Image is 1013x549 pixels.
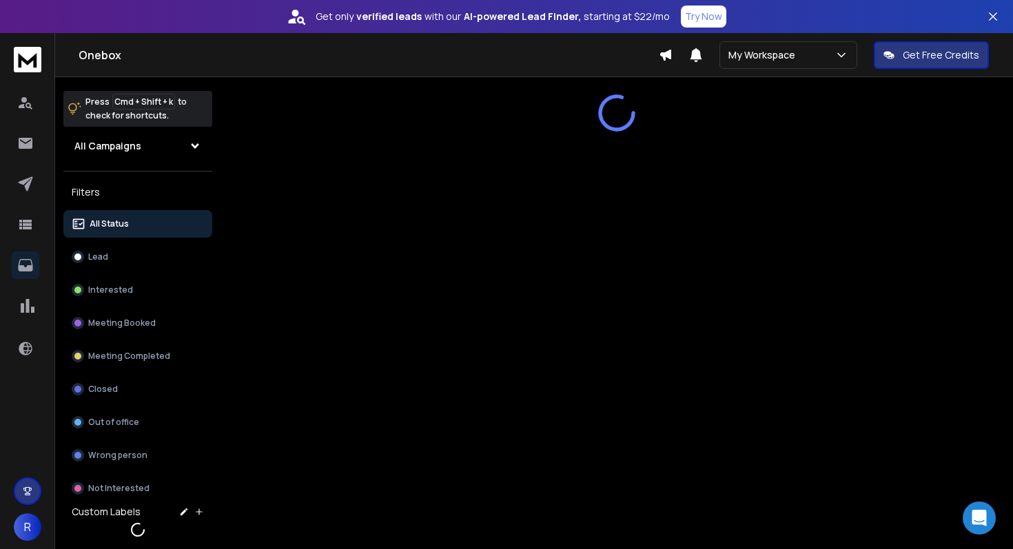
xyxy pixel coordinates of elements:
[88,284,133,296] p: Interested
[88,384,118,395] p: Closed
[63,309,212,337] button: Meeting Booked
[79,47,659,63] h1: Onebox
[728,48,801,62] p: My Workspace
[14,513,41,541] button: R
[90,218,129,229] p: All Status
[88,450,147,461] p: Wrong person
[112,94,175,110] span: Cmd + Shift + k
[63,342,212,370] button: Meeting Completed
[14,47,41,72] img: logo
[63,183,212,202] h3: Filters
[316,10,670,23] p: Get only with our starting at $22/mo
[963,501,996,535] div: Open Intercom Messenger
[874,41,989,69] button: Get Free Credits
[464,10,581,23] strong: AI-powered Lead Finder,
[903,48,979,62] p: Get Free Credits
[63,210,212,238] button: All Status
[74,139,141,153] h1: All Campaigns
[88,351,170,362] p: Meeting Completed
[88,417,139,428] p: Out of office
[63,132,212,160] button: All Campaigns
[685,10,722,23] p: Try Now
[88,318,156,329] p: Meeting Booked
[63,375,212,403] button: Closed
[63,408,212,436] button: Out of office
[88,251,108,262] p: Lead
[356,10,422,23] strong: verified leads
[63,243,212,271] button: Lead
[63,442,212,469] button: Wrong person
[681,6,726,28] button: Try Now
[85,95,187,123] p: Press to check for shortcuts.
[63,475,212,502] button: Not Interested
[63,276,212,304] button: Interested
[72,505,141,519] h3: Custom Labels
[88,483,150,494] p: Not Interested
